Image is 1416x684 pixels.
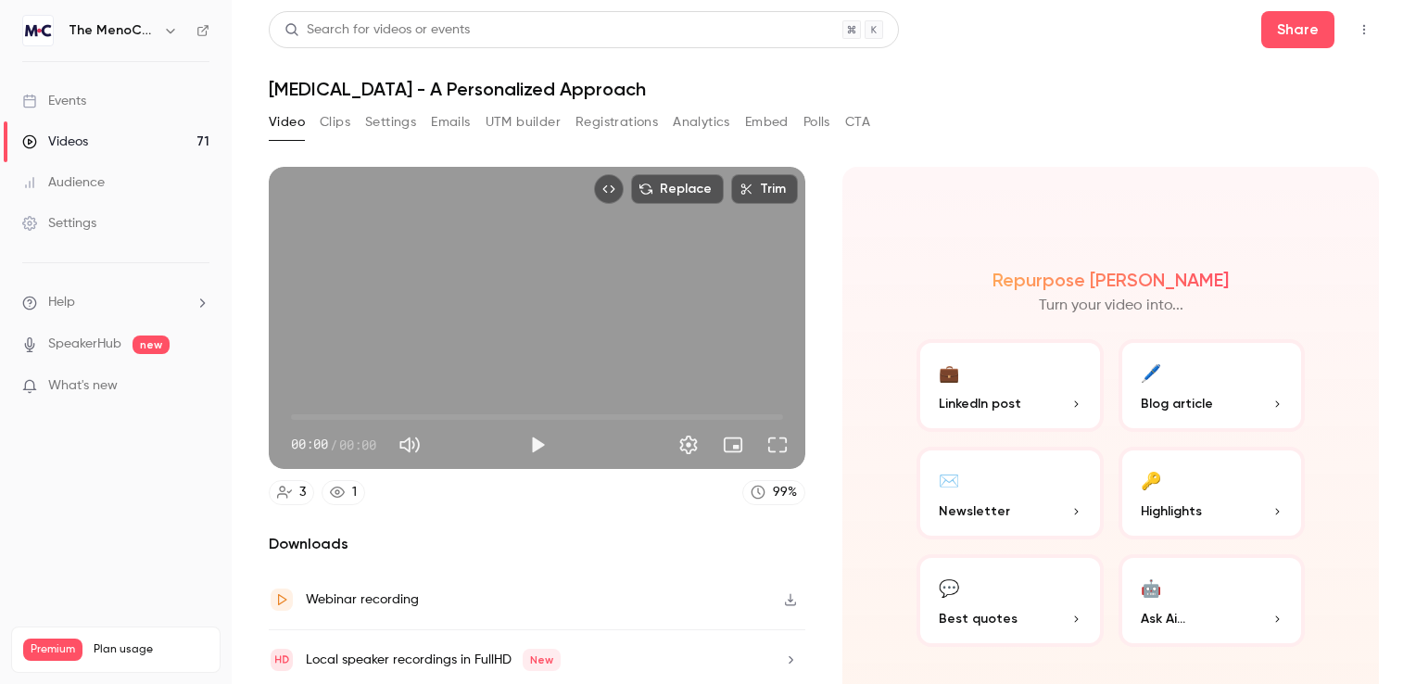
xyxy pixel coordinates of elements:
a: 1 [322,480,365,505]
button: Replace [631,174,724,204]
div: 1 [352,483,357,502]
span: Plan usage [94,642,209,657]
span: Ask Ai... [1141,609,1185,628]
a: 3 [269,480,314,505]
button: Play [519,426,556,463]
button: CTA [845,108,870,137]
div: ✉️ [939,465,959,494]
button: UTM builder [486,108,561,137]
span: New [523,649,561,671]
button: Emails [431,108,470,137]
button: Full screen [759,426,796,463]
button: Settings [365,108,416,137]
span: Highlights [1141,501,1202,521]
button: 🖊️Blog article [1119,339,1306,432]
button: Embed [745,108,789,137]
button: 💬Best quotes [917,554,1104,647]
button: Video [269,108,305,137]
button: Share [1261,11,1334,48]
div: 💬 [939,573,959,602]
div: Local speaker recordings in FullHD [306,649,561,671]
button: Clips [320,108,350,137]
span: new [133,336,170,354]
button: Turn on miniplayer [714,426,752,463]
div: Settings [22,214,96,233]
span: What's new [48,376,118,396]
button: Analytics [673,108,730,137]
button: Settings [670,426,707,463]
button: 🤖Ask Ai... [1119,554,1306,647]
div: Events [22,92,86,110]
button: Polls [803,108,830,137]
div: Audience [22,173,105,192]
a: SpeakerHub [48,335,121,354]
button: Trim [731,174,798,204]
h6: The MenoChannel [69,21,156,40]
img: The MenoChannel [23,16,53,45]
div: Search for videos or events [284,20,470,40]
span: Blog article [1141,394,1213,413]
div: 00:00 [291,435,376,454]
button: 🔑Highlights [1119,447,1306,539]
button: Registrations [575,108,658,137]
h2: Repurpose [PERSON_NAME] [992,269,1229,291]
div: 🔑 [1141,465,1161,494]
div: 🖊️ [1141,358,1161,386]
p: Turn your video into... [1039,295,1183,317]
button: Embed video [594,174,624,204]
span: Premium [23,639,82,661]
span: Newsletter [939,501,1010,521]
span: 00:00 [339,435,376,454]
button: ✉️Newsletter [917,447,1104,539]
button: 💼LinkedIn post [917,339,1104,432]
a: 99% [742,480,805,505]
div: 💼 [939,358,959,386]
h1: [MEDICAL_DATA] - A Personalized Approach [269,78,1379,100]
div: 3 [299,483,306,502]
button: Mute [391,426,428,463]
div: Videos [22,133,88,151]
span: / [330,435,337,454]
h2: Downloads [269,533,805,555]
iframe: Noticeable Trigger [187,378,209,395]
div: 99 % [773,483,797,502]
li: help-dropdown-opener [22,293,209,312]
span: Help [48,293,75,312]
span: LinkedIn post [939,394,1021,413]
div: Webinar recording [306,589,419,611]
button: Top Bar Actions [1349,15,1379,44]
span: 00:00 [291,435,328,454]
span: Best quotes [939,609,1018,628]
div: 🤖 [1141,573,1161,602]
